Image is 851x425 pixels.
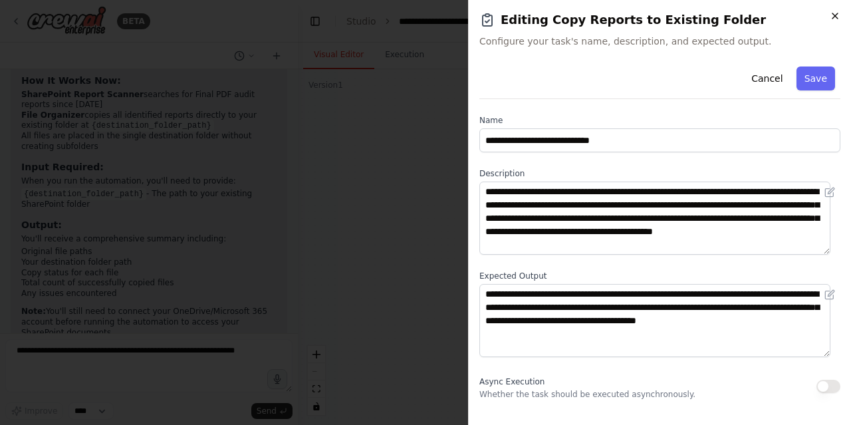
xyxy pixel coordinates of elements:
p: Whether the task should be executed asynchronously. [479,389,695,400]
label: Expected Output [479,271,840,281]
span: Async Execution [479,377,545,386]
button: Save [796,67,835,90]
span: Configure your task's name, description, and expected output. [479,35,840,48]
label: Description [479,168,840,179]
button: Open in editor [822,287,838,303]
button: Cancel [743,67,790,90]
h2: Editing Copy Reports to Existing Folder [479,11,840,29]
button: Open in editor [822,184,838,200]
label: Name [479,115,840,126]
